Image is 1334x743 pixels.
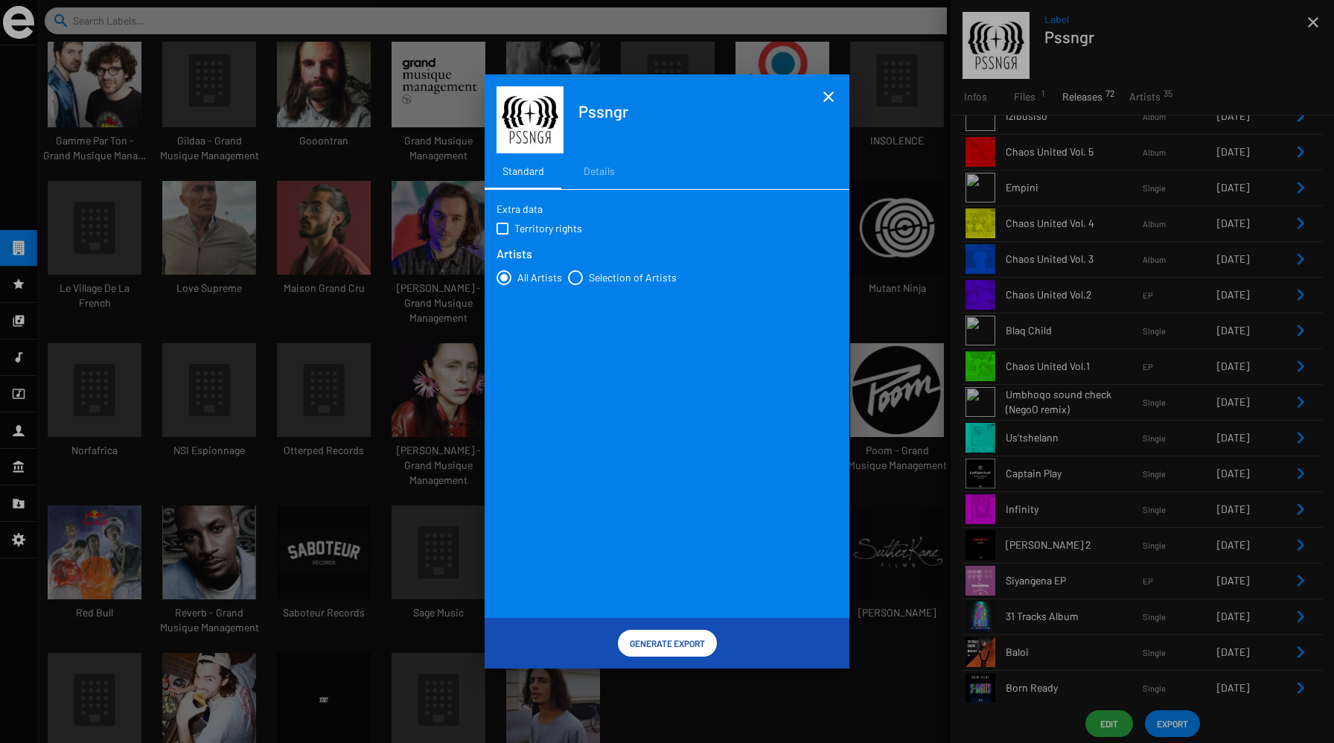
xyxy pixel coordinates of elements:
span: Territory rights [514,221,582,236]
span: Generate Export [630,630,705,657]
h1: Pssngr [578,101,811,121]
h3: Artists [497,245,837,263]
span: All Artists [517,271,562,284]
div: Standard [502,164,544,179]
button: Generate Export [618,630,717,657]
div: Details [584,164,615,179]
mat-icon: close [820,88,837,106]
span: Label [578,86,823,101]
label: Extra data [497,202,543,217]
img: PSSNGR-logo.jpeg [497,86,564,153]
span: Selection of Artists [589,271,677,284]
